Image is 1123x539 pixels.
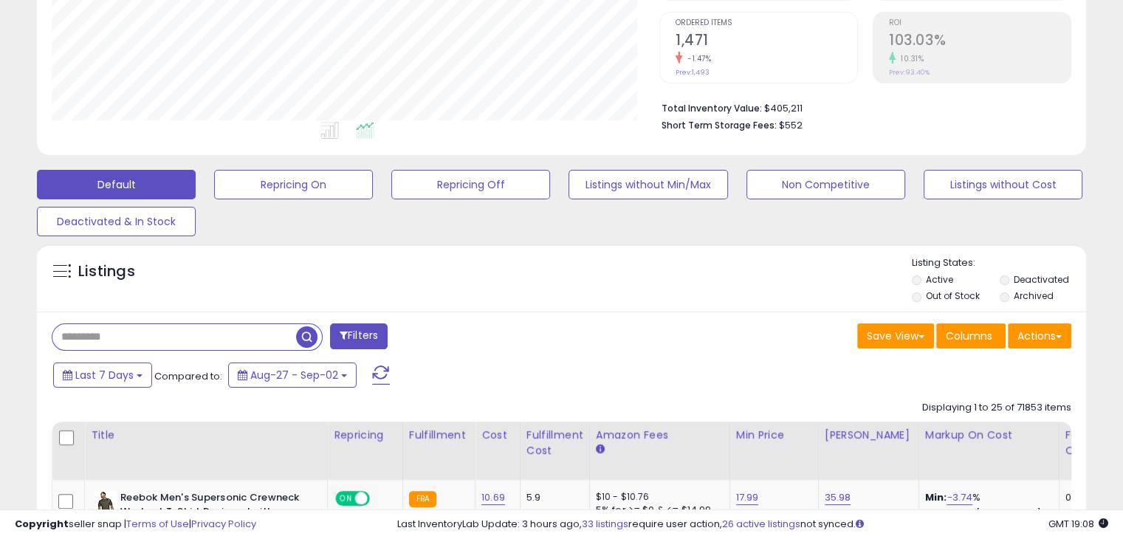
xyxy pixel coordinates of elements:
span: $552 [779,118,803,132]
a: 35.98 [825,490,851,505]
a: Terms of Use [126,517,189,531]
button: Columns [936,323,1006,349]
p: Listing States: [912,256,1086,270]
div: Min Price [736,428,812,443]
div: seller snap | | [15,518,256,532]
button: Aug-27 - Sep-02 [228,363,357,388]
small: Amazon Fees. [596,443,605,456]
a: -3.74 [947,490,972,505]
span: Compared to: [154,369,222,383]
b: Short Term Storage Fees: [662,119,777,131]
div: Repricing [334,428,396,443]
button: Listings without Min/Max [569,170,727,199]
div: $10 - $10.76 [596,491,718,504]
div: Fulfillment [409,428,469,443]
small: -1.47% [682,53,711,64]
a: 33 listings [582,517,628,531]
h2: 1,471 [676,32,857,52]
a: Privacy Policy [191,517,256,531]
div: 5.9 [526,491,578,504]
div: Fulfillable Quantity [1065,428,1116,459]
span: Ordered Items [676,19,857,27]
span: ROI [889,19,1071,27]
label: Deactivated [1013,273,1068,286]
small: 10.31% [896,53,924,64]
div: Fulfillment Cost [526,428,583,459]
a: 26 active listings [722,517,800,531]
button: Listings without Cost [924,170,1082,199]
strong: Copyright [15,517,69,531]
button: Save View [857,323,934,349]
button: Repricing Off [391,170,550,199]
h2: 103.03% [889,32,1071,52]
button: Last 7 Days [53,363,152,388]
h5: Listings [78,261,135,282]
div: Last InventoryLab Update: 3 hours ago, require user action, not synced. [397,518,1108,532]
button: Actions [1008,323,1071,349]
label: Archived [1013,289,1053,302]
span: 2025-09-10 19:08 GMT [1048,517,1108,531]
div: [PERSON_NAME] [825,428,913,443]
div: Amazon Fees [596,428,724,443]
li: $405,211 [662,98,1060,116]
div: % [925,491,1048,518]
span: Columns [946,329,992,343]
span: ON [337,492,355,505]
span: Last 7 Days [75,368,134,382]
small: FBA [409,491,436,507]
small: Prev: 93.40% [889,68,930,77]
b: Total Inventory Value: [662,102,762,114]
div: Cost [481,428,514,443]
button: Repricing On [214,170,373,199]
div: Displaying 1 to 25 of 71853 items [922,401,1071,415]
span: Aug-27 - Sep-02 [250,368,338,382]
img: 41Zl+fwHOTL._SL40_.jpg [95,491,117,521]
th: The percentage added to the cost of goods (COGS) that forms the calculator for Min & Max prices. [918,422,1059,480]
b: Min: [925,490,947,504]
button: Filters [330,323,388,349]
label: Out of Stock [926,289,980,302]
a: 17.99 [736,490,759,505]
button: Deactivated & In Stock [37,207,196,236]
button: Non Competitive [746,170,905,199]
a: 10.69 [481,490,505,505]
div: Title [91,428,321,443]
div: 0 [1065,491,1111,504]
small: Prev: 1,493 [676,68,710,77]
div: Markup on Cost [925,428,1053,443]
button: Default [37,170,196,199]
label: Active [926,273,953,286]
